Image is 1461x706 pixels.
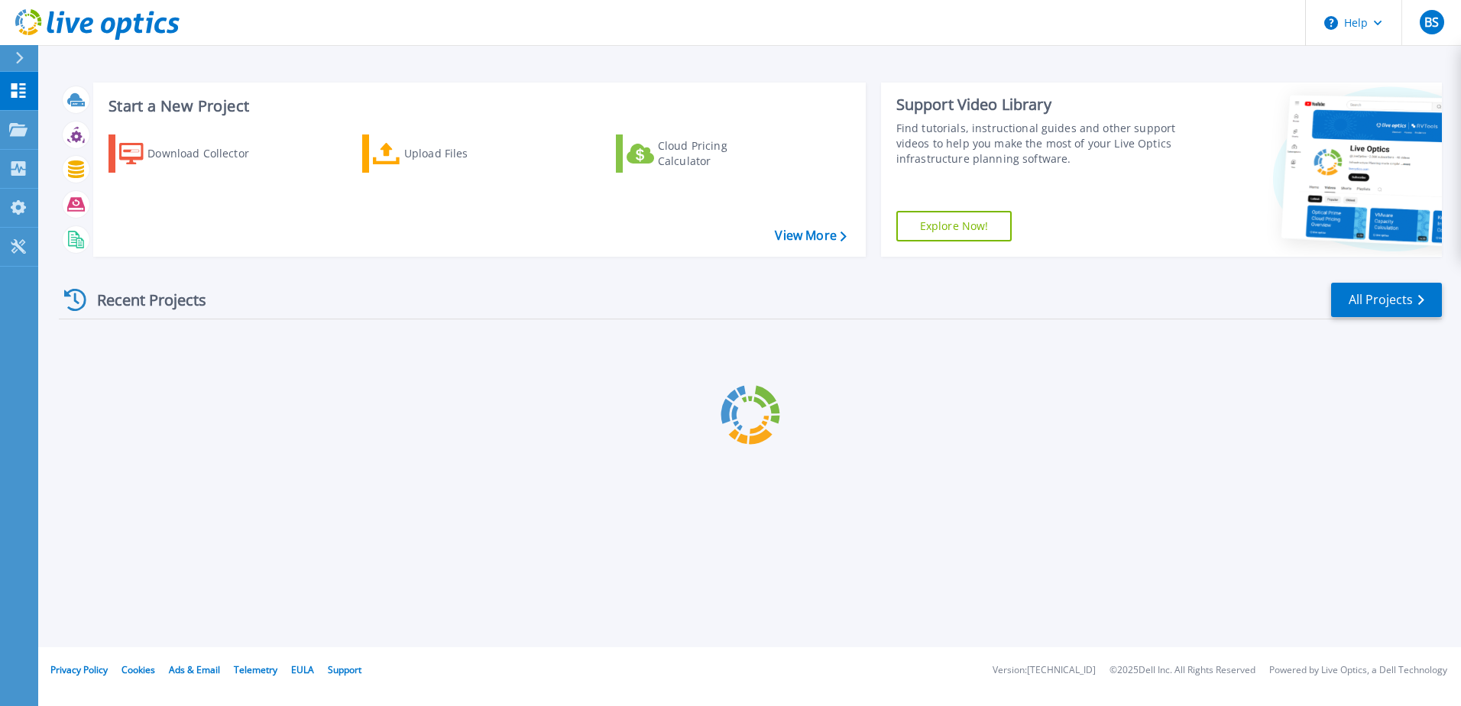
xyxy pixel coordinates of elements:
li: Powered by Live Optics, a Dell Technology [1269,666,1447,675]
a: View More [775,228,846,243]
div: Cloud Pricing Calculator [658,138,780,169]
li: © 2025 Dell Inc. All Rights Reserved [1110,666,1255,675]
a: EULA [291,663,314,676]
a: Explore Now! [896,211,1012,241]
div: Upload Files [404,138,526,169]
a: Telemetry [234,663,277,676]
a: All Projects [1331,283,1442,317]
li: Version: [TECHNICAL_ID] [993,666,1096,675]
div: Support Video Library [896,95,1182,115]
a: Support [328,663,361,676]
div: Download Collector [147,138,270,169]
div: Recent Projects [59,281,227,319]
a: Privacy Policy [50,663,108,676]
a: Upload Files [362,134,533,173]
span: BS [1424,16,1439,28]
a: Cloud Pricing Calculator [616,134,786,173]
a: Cookies [121,663,155,676]
a: Ads & Email [169,663,220,676]
h3: Start a New Project [109,98,846,115]
div: Find tutorials, instructional guides and other support videos to help you make the most of your L... [896,121,1182,167]
a: Download Collector [109,134,279,173]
